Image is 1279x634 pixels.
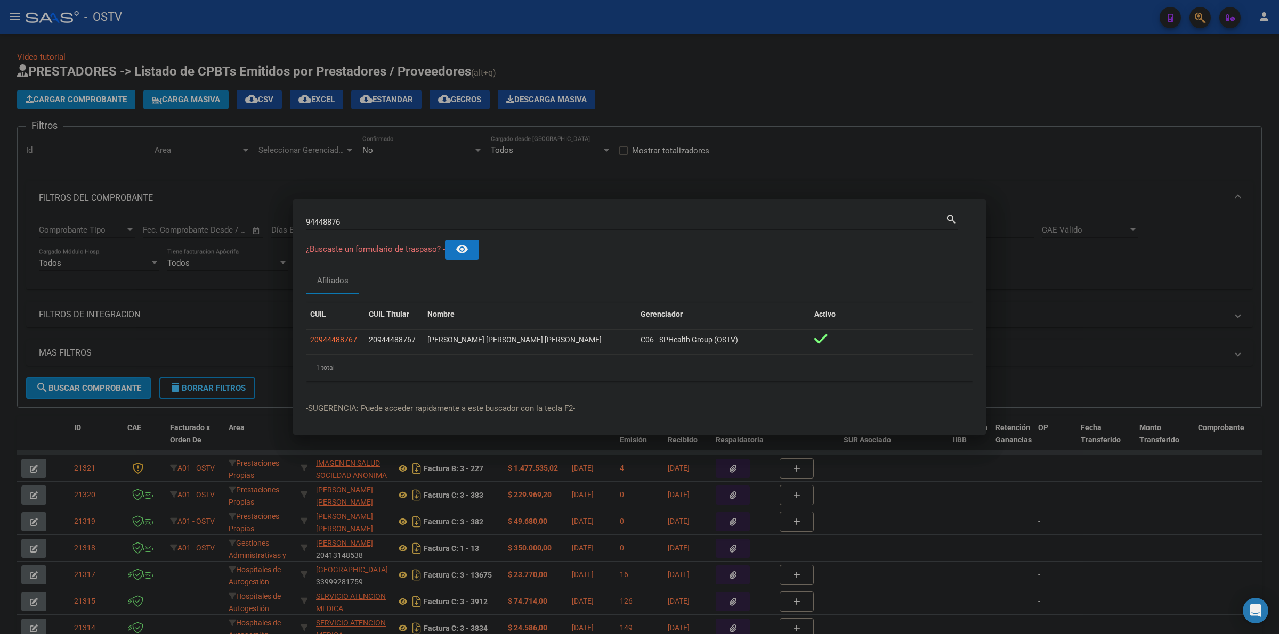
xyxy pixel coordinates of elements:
[636,303,810,326] datatable-header-cell: Gerenciador
[306,402,973,415] p: -SUGERENCIA: Puede acceder rapidamente a este buscador con la tecla F2-
[369,310,409,318] span: CUIL Titular
[1243,598,1268,623] div: Open Intercom Messenger
[306,303,365,326] datatable-header-cell: CUIL
[310,335,357,344] span: 20944488767
[423,303,636,326] datatable-header-cell: Nombre
[306,244,445,254] span: ¿Buscaste un formulario de traspaso? -
[427,334,632,346] div: [PERSON_NAME] [PERSON_NAME] [PERSON_NAME]
[365,303,423,326] datatable-header-cell: CUIL Titular
[641,310,683,318] span: Gerenciador
[317,275,349,287] div: Afiliados
[810,303,973,326] datatable-header-cell: Activo
[369,335,416,344] span: 20944488767
[427,310,455,318] span: Nombre
[814,310,836,318] span: Activo
[641,335,738,344] span: C06 - SPHealth Group (OSTV)
[310,310,326,318] span: CUIL
[306,355,973,381] div: 1 total
[456,243,468,256] mat-icon: remove_red_eye
[945,212,958,225] mat-icon: search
